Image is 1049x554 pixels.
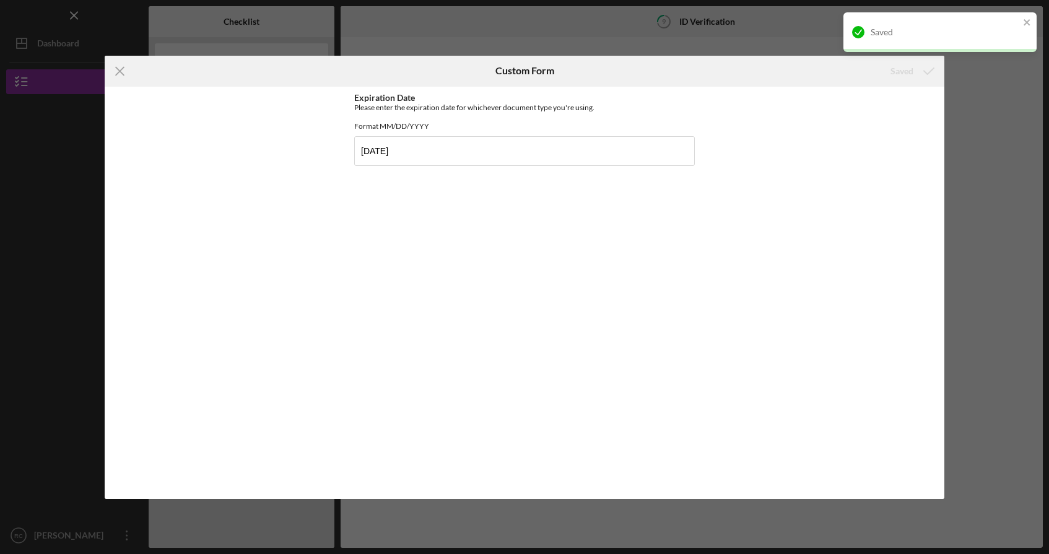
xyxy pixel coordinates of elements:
div: Saved [871,27,1019,37]
label: Expiration Date [354,92,415,103]
div: Please enter the expiration date for whichever document type you're using. Format MM/DD/YYYY [354,103,695,131]
button: Saved [878,59,944,84]
h6: Custom Form [495,65,554,76]
button: close [1023,17,1032,29]
div: Saved [890,59,913,84]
